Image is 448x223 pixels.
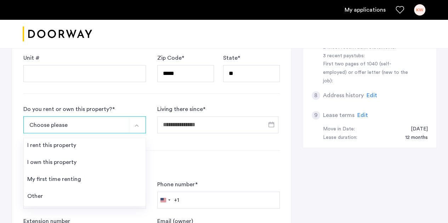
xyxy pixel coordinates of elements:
[323,91,364,100] h5: Address history
[323,111,355,119] h5: Lease terms
[27,192,43,200] div: Other
[323,52,412,60] div: 3 recent paystubs:
[158,192,179,208] button: Selected country
[367,93,377,98] span: Edit
[23,54,40,62] label: Unit #
[312,91,320,100] div: 8
[27,158,76,166] div: I own this property
[404,125,428,134] div: 09/15/2025
[312,111,320,119] div: 9
[223,54,240,62] label: State *
[267,120,276,129] button: Open calendar
[157,105,205,113] label: Living there since *
[134,123,140,128] img: arrow
[398,134,428,142] div: 12 months
[357,112,368,118] span: Edit
[23,116,129,133] button: Select option
[157,180,198,189] label: Phone number *
[323,134,357,142] div: Lease duration:
[23,21,92,47] a: Cazamio logo
[27,141,76,149] div: I rent this property
[396,6,404,14] a: Favorites
[414,4,425,16] div: KW
[23,162,280,172] h3: Current Landlord
[23,21,92,47] img: logo
[323,60,412,86] div: First two pages of 1040 (self-employed) or offer letter (new to the job):
[23,105,115,113] div: Do you rent or own this property? *
[129,116,146,133] button: Select option
[157,54,184,62] label: Zip Code *
[174,196,179,204] div: +1
[27,175,81,183] div: My first time renting
[323,125,355,134] div: Move in Date:
[345,6,386,14] a: My application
